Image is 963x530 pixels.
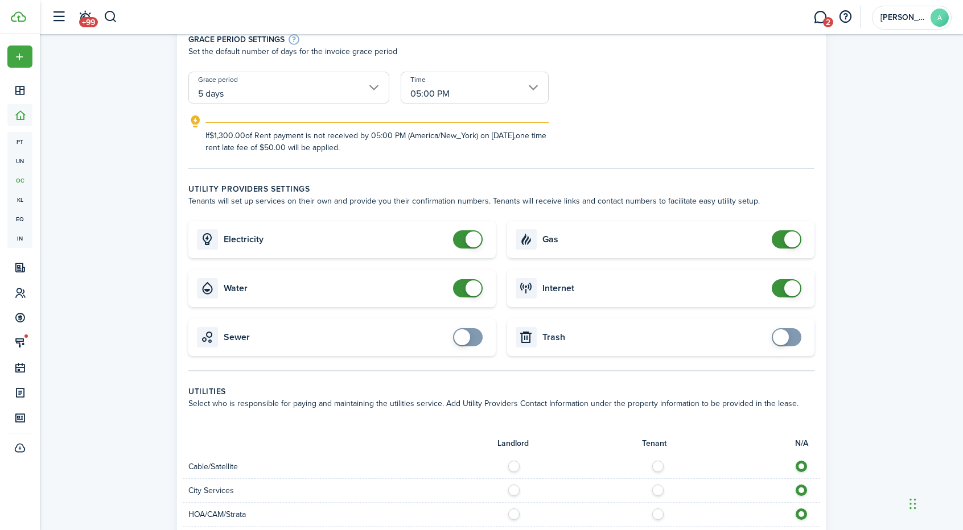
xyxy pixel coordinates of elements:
wizard-step-header-description: Tenants will set up services on their own and provide you their confirmation numbers. Tenants wil... [188,195,814,207]
a: Messaging [809,3,831,32]
card-title: Gas [542,234,766,245]
i: outline [188,115,203,129]
div: HOA/CAM/Strata [183,508,501,520]
span: Anthony [880,14,926,22]
a: pt [7,132,32,151]
wizard-step-header-title: Utility providers settings [188,183,814,195]
span: +99 [79,17,98,27]
h4: Grace period settings [188,34,285,45]
button: Search [104,7,118,27]
span: Landlord [497,437,529,449]
explanation-description: If $1,300.00 of Rent payment is not received by 05:00 PM (America/New_York) on [DATE], one time r... [205,130,549,154]
button: Open menu [7,45,32,68]
button: Open resource center [836,7,855,27]
iframe: Chat Widget [906,475,963,530]
a: eq [7,209,32,229]
div: Drag [909,487,916,521]
card-title: Electricity [224,234,447,245]
card-title: Trash [542,332,766,342]
span: N/A [795,437,808,449]
img: TenantCloud [11,11,26,22]
input: Select grace period [188,72,389,103]
a: kl [7,190,32,209]
span: Tenant [642,437,666,449]
input: Select time [401,72,549,103]
wizard-step-header-title: Utilities [188,386,814,398]
div: Cable/Satellite [183,461,501,473]
a: in [7,229,32,248]
p: Set the default number of days for the invoice grace period [188,45,814,57]
wizard-step-header-description: Select who is responsible for paying and maintaining the utilities service. Add Utility Providers... [188,398,814,409]
a: Notifications [74,3,96,32]
div: City Services [183,485,501,496]
a: un [7,151,32,171]
span: 2 [823,17,833,27]
a: oc [7,171,32,190]
card-title: Sewer [224,332,447,342]
avatar-text: A [931,9,949,27]
card-title: Internet [542,283,766,293]
card-title: Water [224,283,447,293]
button: Open sidebar [48,6,69,28]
